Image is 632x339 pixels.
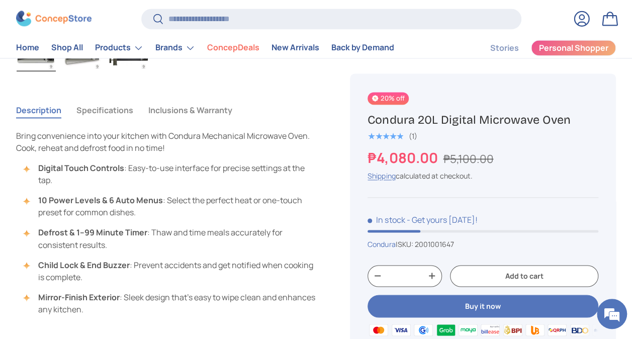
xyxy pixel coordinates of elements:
[397,239,413,248] span: SKU:
[207,38,259,58] a: ConcepDeals
[408,133,417,140] div: (1)
[502,322,524,337] img: bpi
[38,195,163,206] strong: 10 Power Levels & 6 Auto Menus
[51,38,83,58] a: Shop All
[406,214,477,225] p: - Get yours [DATE]!
[38,162,124,174] strong: Digital Touch Controls
[569,322,591,337] img: bdo
[26,194,318,218] li: : Select the perfect heat or one-touch preset for common dishes.
[412,322,434,337] img: gcash
[368,92,408,105] span: 20% off
[524,322,546,337] img: ubp
[414,239,454,248] span: 2001001647
[368,132,403,141] div: 5.0 out of 5.0 stars
[38,227,147,238] strong: Defrost & 1–99 Minute Timer
[76,99,133,122] button: Specifications
[368,171,395,181] a: Shipping
[368,131,403,141] span: ★★★★★
[490,38,519,58] a: Stories
[16,130,318,154] p: Bring convenience into your kitchen with Condura Mechanical Microwave Oven. Cook, reheat and defr...
[450,265,598,287] button: Add to cart
[16,38,394,58] nav: Primary
[26,226,318,250] li: : Thaw and time meals accurately for consistent results.
[26,162,318,186] li: : Easy-to-use interface for precise settings at the tap.
[272,38,319,58] a: New Arrivals
[16,38,39,58] a: Home
[16,11,92,27] img: ConcepStore
[368,171,598,181] div: calculated at checkout.
[457,322,479,337] img: maya
[38,259,130,270] strong: Child Lock & End Buzzer
[149,38,201,58] summary: Brands
[390,322,412,337] img: visa
[395,239,454,248] span: |
[368,112,598,127] h1: Condura 20L Digital Microwave Oven
[466,38,616,58] nav: Secondary
[531,40,616,56] a: Personal Shopper
[89,38,149,58] summary: Products
[148,99,232,122] button: Inclusions & Warranty
[368,239,395,248] a: Condura
[26,291,318,315] li: : Sleek design that’s easy to wipe clean and enhances any kitchen.
[331,38,394,58] a: Back by Demand
[368,148,440,167] strong: ₱4,080.00
[38,291,120,302] strong: Mirror-Finish Exterior
[368,322,390,337] img: master
[368,130,417,141] a: 5.0 out of 5.0 stars (1)
[479,322,501,337] img: billease
[368,295,598,317] button: Buy it now
[591,322,613,337] img: metrobank
[368,214,405,225] span: In stock
[26,259,318,283] li: : Prevent accidents and get notified when cooking is complete.
[434,322,457,337] img: grabpay
[539,44,608,52] span: Personal Shopper
[546,322,568,337] img: qrph
[16,99,61,122] button: Description
[443,151,493,166] s: ₱5,100.00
